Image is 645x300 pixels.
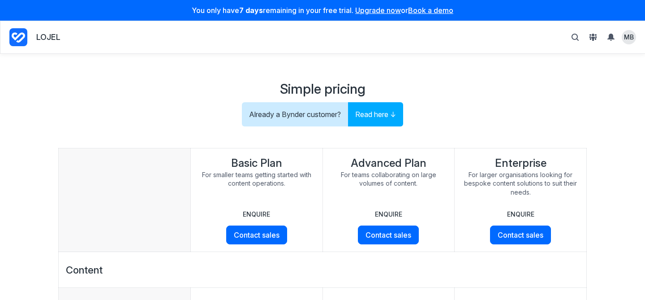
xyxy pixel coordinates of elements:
span: Advanced Plan [330,156,447,170]
span: Basic Plan [198,156,315,170]
span: MB [624,33,634,41]
a: Project Dashboard [9,26,27,48]
summary: View profile menu [622,30,636,44]
p: ENQUIRE [243,210,270,218]
p: ENQUIRE [375,210,402,218]
a: Upgrade now [355,6,401,15]
button: Toggle search bar [568,30,582,44]
td: Content [59,252,587,288]
a: Contact sales [226,226,287,244]
span: Enterprise [462,156,579,170]
a: Read here ↓ [348,102,403,126]
h1: Simple pricing [14,83,631,95]
span: For larger organisations looking for bespoke content solutions to suit their needs. [462,170,579,197]
p: ENQUIRE [507,210,534,218]
span: For teams collaborating on large volumes of content. [330,170,447,197]
strong: 7 days [239,6,263,15]
span: For smaller teams getting started with content operations. [198,170,315,197]
a: Contact sales [358,226,419,244]
p: Already a Bynder customer? [249,109,341,119]
p: You only have remaining in your free trial. or [5,5,640,15]
p: LOJEL [36,32,60,43]
a: Contact sales [490,226,551,244]
a: Book a demo [408,6,453,15]
button: View People & Groups [586,30,600,44]
summary: View Notifications [604,30,622,44]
